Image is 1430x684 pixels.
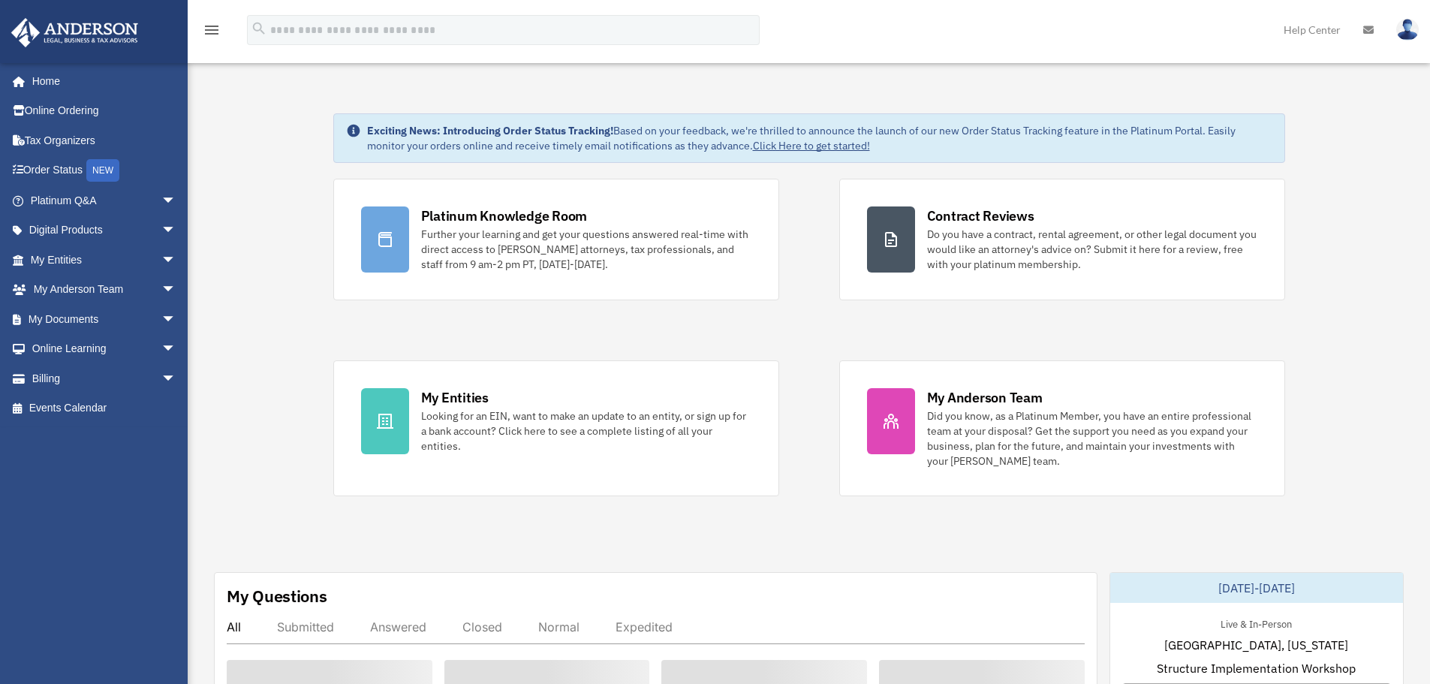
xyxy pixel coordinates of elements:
a: My Anderson Team Did you know, as a Platinum Member, you have an entire professional team at your... [839,360,1285,496]
a: Online Learningarrow_drop_down [11,334,199,364]
div: Contract Reviews [927,206,1034,225]
span: arrow_drop_down [161,215,191,246]
div: My Entities [421,388,489,407]
div: NEW [86,159,119,182]
a: Digital Productsarrow_drop_down [11,215,199,246]
a: Billingarrow_drop_down [11,363,199,393]
a: menu [203,26,221,39]
strong: Exciting News: Introducing Order Status Tracking! [367,124,613,137]
a: Online Ordering [11,96,199,126]
div: Platinum Knowledge Room [421,206,588,225]
span: Structure Implementation Workshop [1157,659,1356,677]
span: arrow_drop_down [161,334,191,365]
img: User Pic [1396,19,1419,41]
span: arrow_drop_down [161,245,191,276]
div: Did you know, as a Platinum Member, you have an entire professional team at your disposal? Get th... [927,408,1257,469]
span: arrow_drop_down [161,275,191,306]
a: Contract Reviews Do you have a contract, rental agreement, or other legal document you would like... [839,179,1285,300]
div: Further your learning and get your questions answered real-time with direct access to [PERSON_NAM... [421,227,751,272]
a: Click Here to get started! [753,139,870,152]
div: My Questions [227,585,327,607]
span: arrow_drop_down [161,363,191,394]
span: [GEOGRAPHIC_DATA], [US_STATE] [1164,636,1348,654]
a: My Entities Looking for an EIN, want to make an update to an entity, or sign up for a bank accoun... [333,360,779,496]
div: Normal [538,619,580,634]
a: My Anderson Teamarrow_drop_down [11,275,199,305]
i: search [251,20,267,37]
a: Tax Organizers [11,125,199,155]
a: Platinum Knowledge Room Further your learning and get your questions answered real-time with dire... [333,179,779,300]
div: My Anderson Team [927,388,1043,407]
a: Order StatusNEW [11,155,199,186]
div: Based on your feedback, we're thrilled to announce the launch of our new Order Status Tracking fe... [367,123,1272,153]
div: Answered [370,619,426,634]
a: Events Calendar [11,393,199,423]
span: arrow_drop_down [161,185,191,216]
div: Expedited [616,619,673,634]
div: Looking for an EIN, want to make an update to an entity, or sign up for a bank account? Click her... [421,408,751,453]
i: menu [203,21,221,39]
img: Anderson Advisors Platinum Portal [7,18,143,47]
span: arrow_drop_down [161,304,191,335]
div: All [227,619,241,634]
div: Closed [462,619,502,634]
a: My Entitiesarrow_drop_down [11,245,199,275]
div: Live & In-Person [1209,615,1304,631]
div: [DATE]-[DATE] [1110,573,1403,603]
a: Platinum Q&Aarrow_drop_down [11,185,199,215]
div: Submitted [277,619,334,634]
div: Do you have a contract, rental agreement, or other legal document you would like an attorney's ad... [927,227,1257,272]
a: Home [11,66,191,96]
a: My Documentsarrow_drop_down [11,304,199,334]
